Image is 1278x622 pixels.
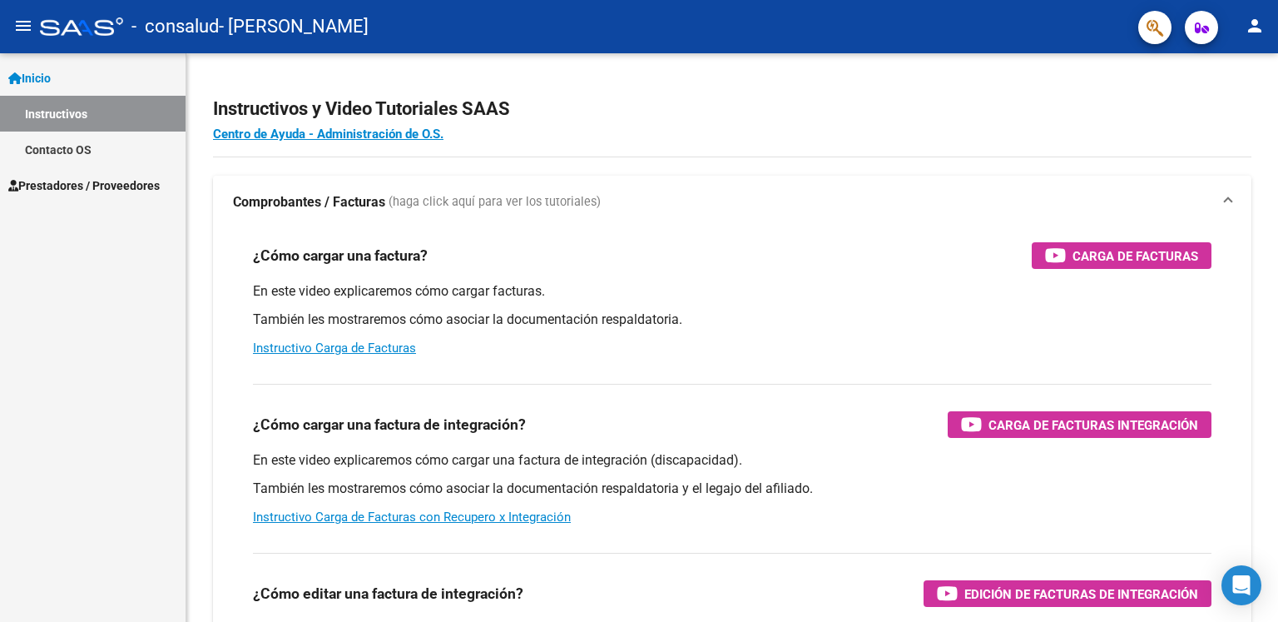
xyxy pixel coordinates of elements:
mat-icon: person [1245,16,1265,36]
mat-expansion-panel-header: Comprobantes / Facturas (haga click aquí para ver los tutoriales) [213,176,1251,229]
h3: ¿Cómo cargar una factura de integración? [253,413,526,436]
h3: ¿Cómo editar una factura de integración? [253,582,523,605]
mat-icon: menu [13,16,33,36]
p: También les mostraremos cómo asociar la documentación respaldatoria. [253,311,1211,329]
div: Open Intercom Messenger [1221,565,1261,605]
button: Edición de Facturas de integración [924,580,1211,607]
span: - [PERSON_NAME] [219,8,369,45]
a: Centro de Ayuda - Administración de O.S. [213,127,443,142]
button: Carga de Facturas [1032,242,1211,269]
span: Carga de Facturas Integración [988,415,1198,435]
strong: Comprobantes / Facturas [233,193,385,211]
span: Edición de Facturas de integración [964,584,1198,605]
span: (haga click aquí para ver los tutoriales) [389,193,601,211]
button: Carga de Facturas Integración [948,411,1211,438]
span: Prestadores / Proveedores [8,177,160,195]
p: También les mostraremos cómo asociar la documentación respaldatoria y el legajo del afiliado. [253,480,1211,498]
p: En este video explicaremos cómo cargar facturas. [253,282,1211,301]
span: - consalud [131,8,219,45]
h3: ¿Cómo cargar una factura? [253,244,428,267]
p: En este video explicaremos cómo cargar una factura de integración (discapacidad). [253,451,1211,470]
h2: Instructivos y Video Tutoriales SAAS [213,93,1251,125]
a: Instructivo Carga de Facturas [253,341,416,356]
span: Inicio [8,69,51,87]
a: Instructivo Carga de Facturas con Recupero x Integración [253,510,571,525]
span: Carga de Facturas [1072,246,1198,266]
